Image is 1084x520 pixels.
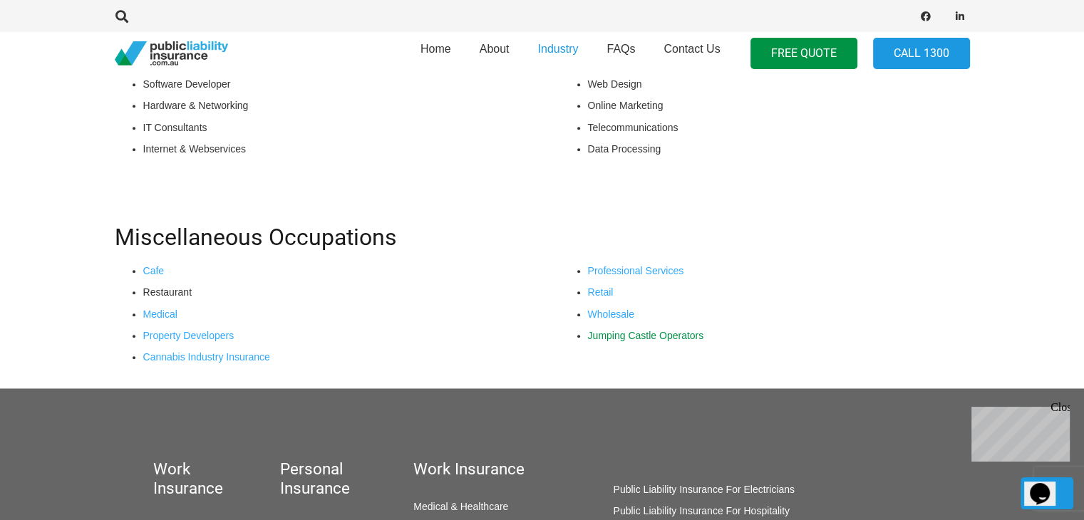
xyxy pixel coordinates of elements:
[420,43,451,55] span: Home
[143,330,234,341] a: Property Developers
[588,330,704,341] a: Jumping Castle Operators
[537,43,578,55] span: Industry
[1021,477,1073,509] a: Back to top
[143,265,165,276] a: Cafe
[143,351,270,363] a: Cannabis Industry Insurance
[664,43,720,55] span: Contact Us
[143,141,525,157] li: Internet & Webservices
[588,98,970,113] li: Online Marketing
[613,505,789,516] a: Public Liability Insurance For Hospitality
[606,43,635,55] span: FAQs
[143,98,525,113] li: Hardware & Networking
[588,308,634,320] a: Wholesale
[413,459,531,479] h5: Work Insurance
[480,43,510,55] span: About
[1024,463,1070,506] iframe: chat widget
[6,6,98,103] div: Chat live with an agent now!Close
[613,459,797,479] h5: Work Insurance
[406,28,465,79] a: Home
[588,120,970,135] li: Telecommunications
[115,224,970,251] h2: Miscellaneous Occupations
[649,28,734,79] a: Contact Us
[143,76,525,92] li: Software Developer
[143,308,177,320] a: Medical
[588,141,970,157] li: Data Processing
[613,484,794,495] a: Public Liability Insurance For Electricians
[873,38,970,70] a: Call 1300
[280,459,331,498] h5: Personal Insurance
[143,120,525,135] li: IT Consultants
[465,28,524,79] a: About
[153,459,198,498] h5: Work Insurance
[592,28,649,79] a: FAQs
[588,76,970,92] li: Web Design
[523,28,592,79] a: Industry
[143,284,525,300] li: Restaurant
[750,38,857,70] a: FREE QUOTE
[115,41,228,66] a: pli_logotransparent
[916,6,936,26] a: Facebook
[588,286,614,298] a: Retail
[108,10,137,23] a: Search
[588,265,684,276] a: Professional Services
[413,501,508,512] a: Medical & Healthcare
[966,401,1070,462] iframe: chat widget
[950,6,970,26] a: LinkedIn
